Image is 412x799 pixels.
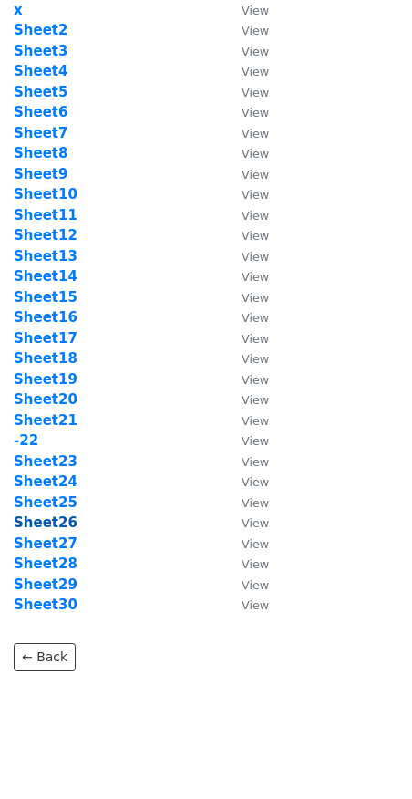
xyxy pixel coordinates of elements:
a: Sheet25 [14,494,77,511]
small: View [242,537,269,551]
a: Sheet30 [14,597,77,613]
small: View [242,291,269,305]
a: View [223,535,269,552]
a: Sheet26 [14,514,77,531]
a: Sheet20 [14,391,77,408]
a: View [223,268,269,285]
a: Sheet23 [14,453,77,470]
small: View [242,352,269,366]
a: View [223,330,269,347]
small: View [242,188,269,202]
a: View [223,248,269,265]
strong: Sheet9 [14,166,67,182]
a: View [223,186,269,202]
a: View [223,63,269,79]
small: View [242,434,269,448]
a: View [223,494,269,511]
a: Sheet15 [14,289,77,306]
a: View [223,576,269,593]
a: View [223,350,269,367]
small: View [242,578,269,592]
a: Sheet10 [14,186,77,202]
a: Sheet24 [14,473,77,490]
a: Sheet21 [14,412,77,429]
a: View [223,371,269,388]
small: View [242,311,269,325]
a: Sheet11 [14,207,77,223]
a: View [223,227,269,244]
small: View [242,106,269,119]
small: View [242,414,269,428]
small: View [242,393,269,407]
a: View [223,555,269,572]
a: View [223,145,269,161]
a: Sheet6 [14,104,67,120]
a: View [223,453,269,470]
small: View [242,250,269,264]
small: View [242,455,269,469]
a: Sheet18 [14,350,77,367]
a: View [223,84,269,100]
a: View [223,43,269,59]
a: ← Back [14,643,76,671]
iframe: Chat Widget [321,711,412,799]
a: Sheet5 [14,84,67,100]
small: View [242,373,269,387]
strong: Sheet16 [14,309,77,326]
strong: Sheet27 [14,535,77,552]
strong: Sheet4 [14,63,67,79]
a: View [223,432,269,449]
a: View [223,289,269,306]
small: View [242,65,269,78]
a: View [223,514,269,531]
a: Sheet19 [14,371,77,388]
a: Sheet14 [14,268,77,285]
small: View [242,45,269,58]
a: View [223,309,269,326]
small: View [242,24,269,37]
strong: Sheet12 [14,227,77,244]
a: Sheet13 [14,248,77,265]
small: View [242,270,269,284]
small: View [242,496,269,510]
a: View [223,597,269,613]
small: View [242,332,269,346]
a: Sheet8 [14,145,67,161]
a: View [223,22,269,38]
a: View [223,473,269,490]
small: View [242,475,269,489]
a: -22 [14,432,38,449]
a: View [223,207,269,223]
a: Sheet2 [14,22,67,38]
a: View [223,2,269,18]
small: View [242,4,269,17]
a: Sheet28 [14,555,77,572]
a: Sheet17 [14,330,77,347]
a: Sheet3 [14,43,67,59]
a: View [223,412,269,429]
small: View [242,229,269,243]
a: Sheet29 [14,576,77,593]
small: View [242,516,269,530]
a: View [223,166,269,182]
